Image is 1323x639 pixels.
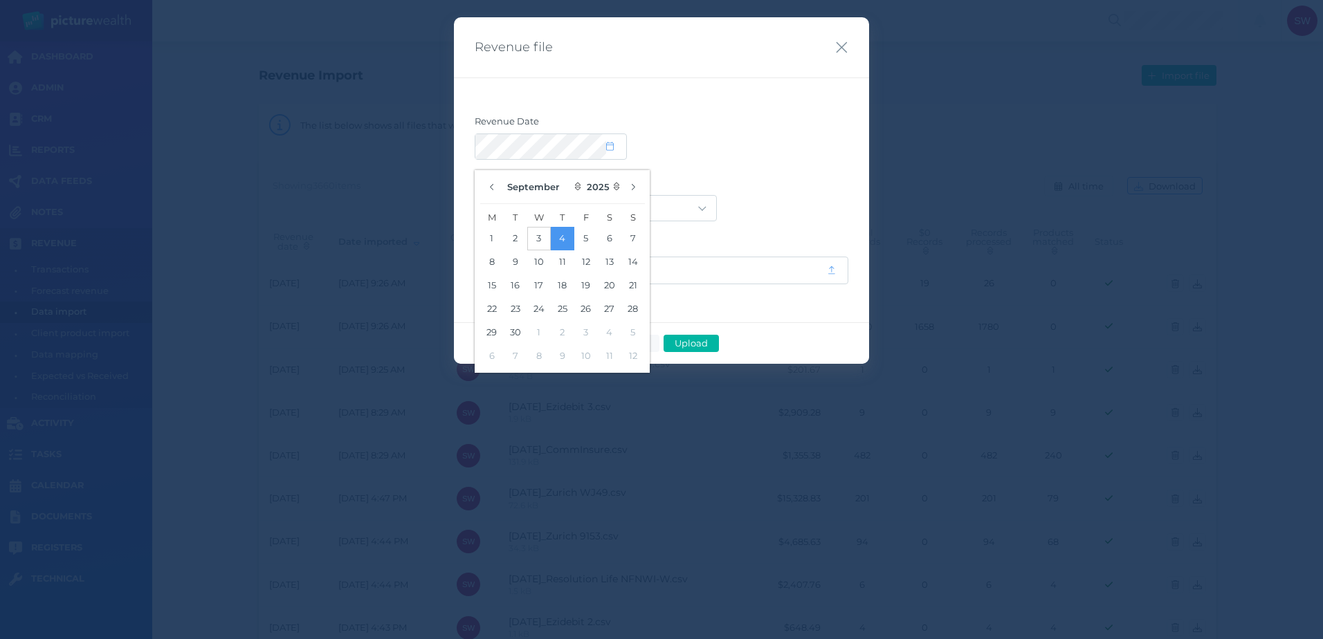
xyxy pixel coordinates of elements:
span: S [598,209,621,227]
span: S [621,209,645,227]
label: Revenue file [475,239,848,257]
button: 18 [551,274,574,297]
button: 3 [574,321,598,344]
button: 20 [598,274,621,297]
button: 14 [621,250,645,274]
span: T [551,209,574,227]
button: 7 [504,344,527,368]
button: 23 [504,297,527,321]
button: 4 [551,227,574,250]
button: 1 [527,321,551,344]
button: 10 [574,344,598,368]
span: M [480,209,504,227]
button: 13 [598,250,621,274]
span: T [504,209,527,227]
span: F [574,209,598,227]
button: 28 [621,297,645,321]
button: 8 [480,250,504,274]
button: 9 [551,344,574,368]
button: 24 [527,297,551,321]
button: 11 [598,344,621,368]
button: Close [835,38,848,57]
button: 4 [598,321,621,344]
button: 25 [551,297,574,321]
button: 30 [504,321,527,344]
button: 16 [504,274,527,297]
button: 17 [527,274,551,297]
button: 2 [504,227,527,250]
button: 9 [504,250,527,274]
button: 29 [480,321,504,344]
button: 12 [621,344,645,368]
button: 19 [574,274,598,297]
label: Revenue Date [475,115,848,133]
button: 1 [480,227,504,250]
span: W [527,209,551,227]
button: 6 [480,344,504,368]
button: 2 [551,321,574,344]
label: Provider [475,177,848,195]
button: 5 [574,227,598,250]
span: Revenue file [475,39,553,55]
button: 21 [621,274,645,297]
button: Upload [664,335,719,352]
button: 6 [598,227,621,250]
button: 26 [574,297,598,321]
span: Upload [668,337,713,349]
button: 12 [574,250,598,274]
button: 8 [527,344,551,368]
button: 7 [621,227,645,250]
button: 22 [480,297,504,321]
button: 27 [598,297,621,321]
button: 5 [621,321,645,344]
button: 10 [527,250,551,274]
span: No file selected [488,266,814,277]
button: 3 [527,227,551,250]
button: 15 [480,274,504,297]
button: 11 [551,250,574,274]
